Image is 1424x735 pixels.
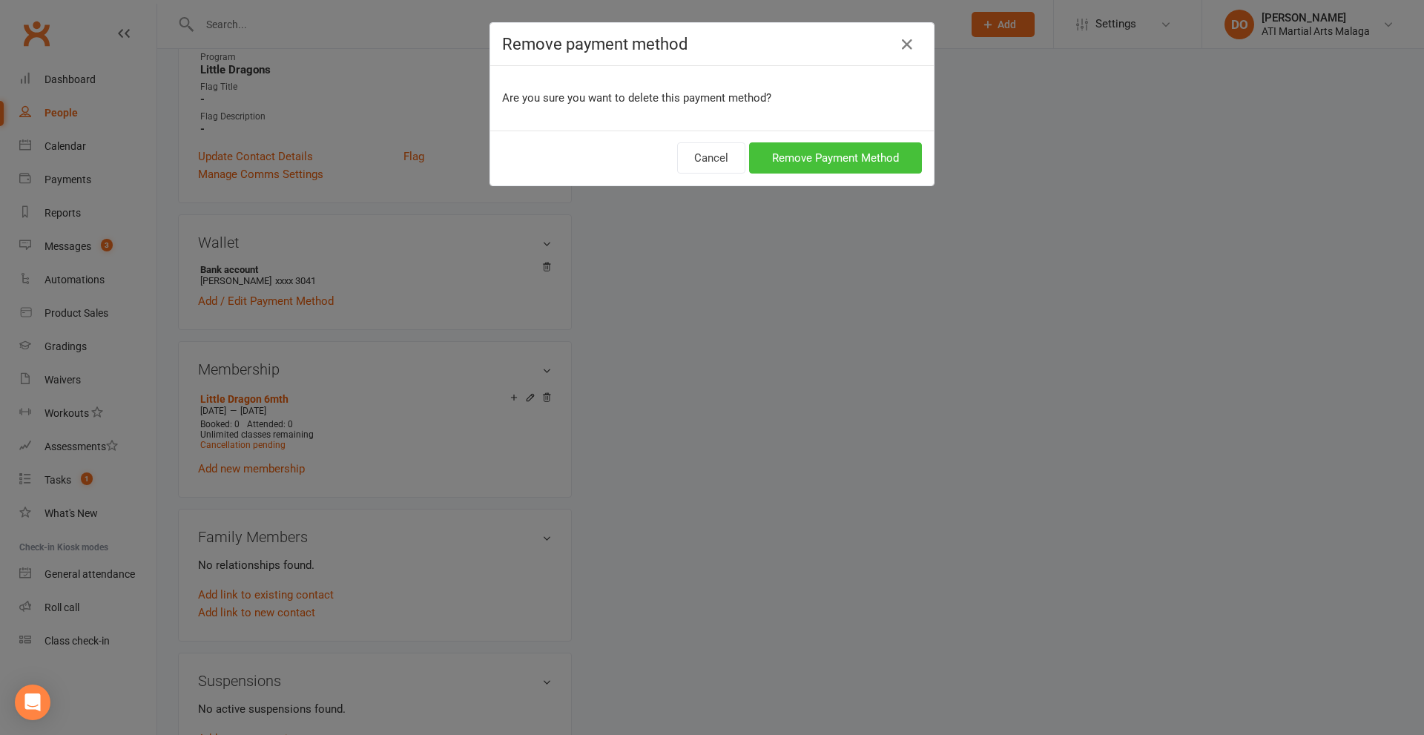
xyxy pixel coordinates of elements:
[677,142,745,174] button: Cancel
[895,33,919,56] button: Close
[15,685,50,720] div: Open Intercom Messenger
[502,89,922,107] p: Are you sure you want to delete this payment method?
[749,142,922,174] button: Remove Payment Method
[502,35,922,53] h4: Remove payment method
